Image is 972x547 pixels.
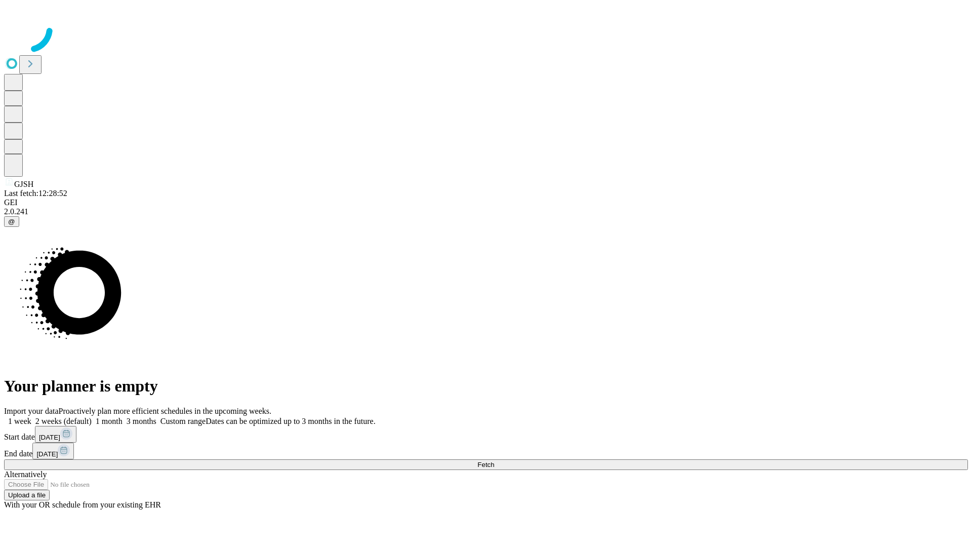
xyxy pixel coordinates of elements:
[4,407,59,415] span: Import your data
[36,450,58,458] span: [DATE]
[4,377,968,396] h1: Your planner is empty
[8,417,31,425] span: 1 week
[35,417,92,425] span: 2 weeks (default)
[96,417,123,425] span: 1 month
[477,461,494,468] span: Fetch
[59,407,271,415] span: Proactively plan more efficient schedules in the upcoming weeks.
[8,218,15,225] span: @
[35,426,76,443] button: [DATE]
[39,434,60,441] span: [DATE]
[4,490,50,500] button: Upload a file
[127,417,156,425] span: 3 months
[206,417,375,425] span: Dates can be optimized up to 3 months in the future.
[4,216,19,227] button: @
[4,500,161,509] span: With your OR schedule from your existing EHR
[4,189,67,198] span: Last fetch: 12:28:52
[14,180,33,188] span: GJSH
[4,470,47,479] span: Alternatively
[4,443,968,459] div: End date
[4,459,968,470] button: Fetch
[4,198,968,207] div: GEI
[4,426,968,443] div: Start date
[4,207,968,216] div: 2.0.241
[160,417,206,425] span: Custom range
[32,443,74,459] button: [DATE]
